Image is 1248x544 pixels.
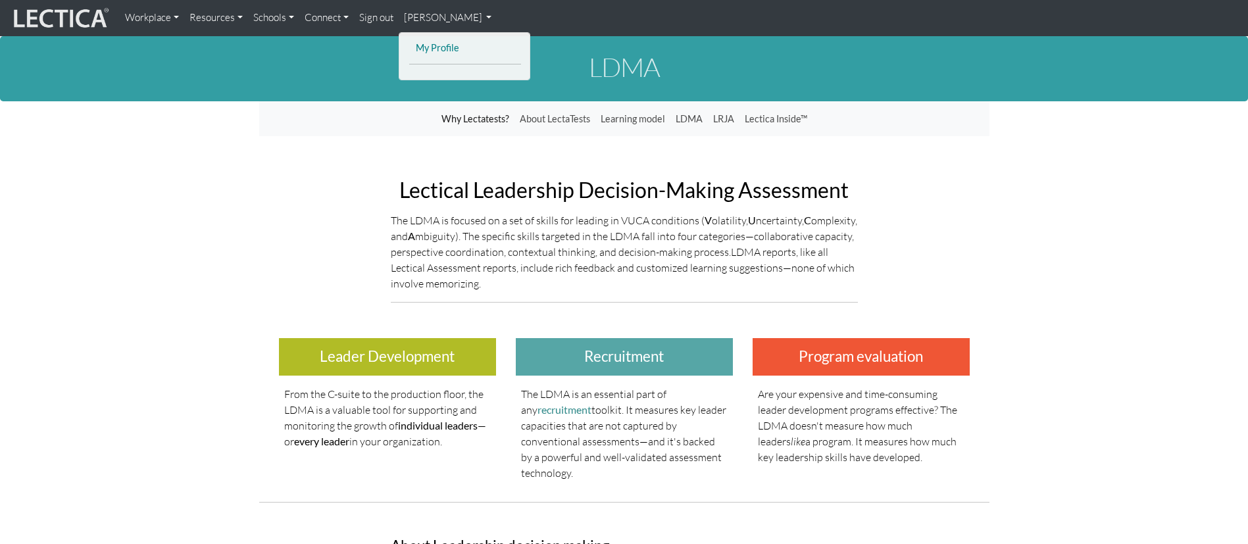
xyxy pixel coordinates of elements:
[412,40,518,57] a: My Profile
[708,107,739,132] a: LRJA
[521,386,728,481] p: The LDMA is an essential part of any toolkit. It measures key leader capacities that are not capt...
[279,338,496,376] h3: Leader Development
[398,419,478,432] strong: individual leaders
[184,5,248,31] a: Resources
[284,386,491,449] p: From the C-suite to the production floor, the LDMA is a valuable tool for supporting and monitori...
[120,5,184,31] a: Workplace
[436,107,514,132] a: Why Lectatests?
[299,5,354,31] a: Connect
[259,53,989,82] h1: LDMA
[791,435,805,448] em: like
[670,107,708,132] a: LDMA
[758,386,964,465] p: Are your expensive and time-consuming leader development programs effective? The LDMA doesn't mea...
[11,6,109,31] img: lecticalive
[408,230,415,242] strong: A
[514,107,595,132] a: About LectaTests
[354,5,399,31] a: Sign out
[753,338,970,376] h3: Program evaluation
[804,214,811,226] strong: C
[248,5,299,31] a: Schools
[739,107,812,132] a: Lectica Inside™
[705,214,712,226] strong: V
[516,338,733,376] h3: Recruitment
[748,214,756,226] strong: U
[595,107,670,132] a: Learning model
[391,178,858,201] h2: Lectical Leadership Decision-Making Assessment
[391,212,858,291] p: The LDMA is focused on a set of skills for leading in VUCA conditions ( olatility, ncertainty, om...
[399,5,497,31] a: [PERSON_NAME]
[537,403,591,416] a: recruitment
[294,435,349,447] strong: every leader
